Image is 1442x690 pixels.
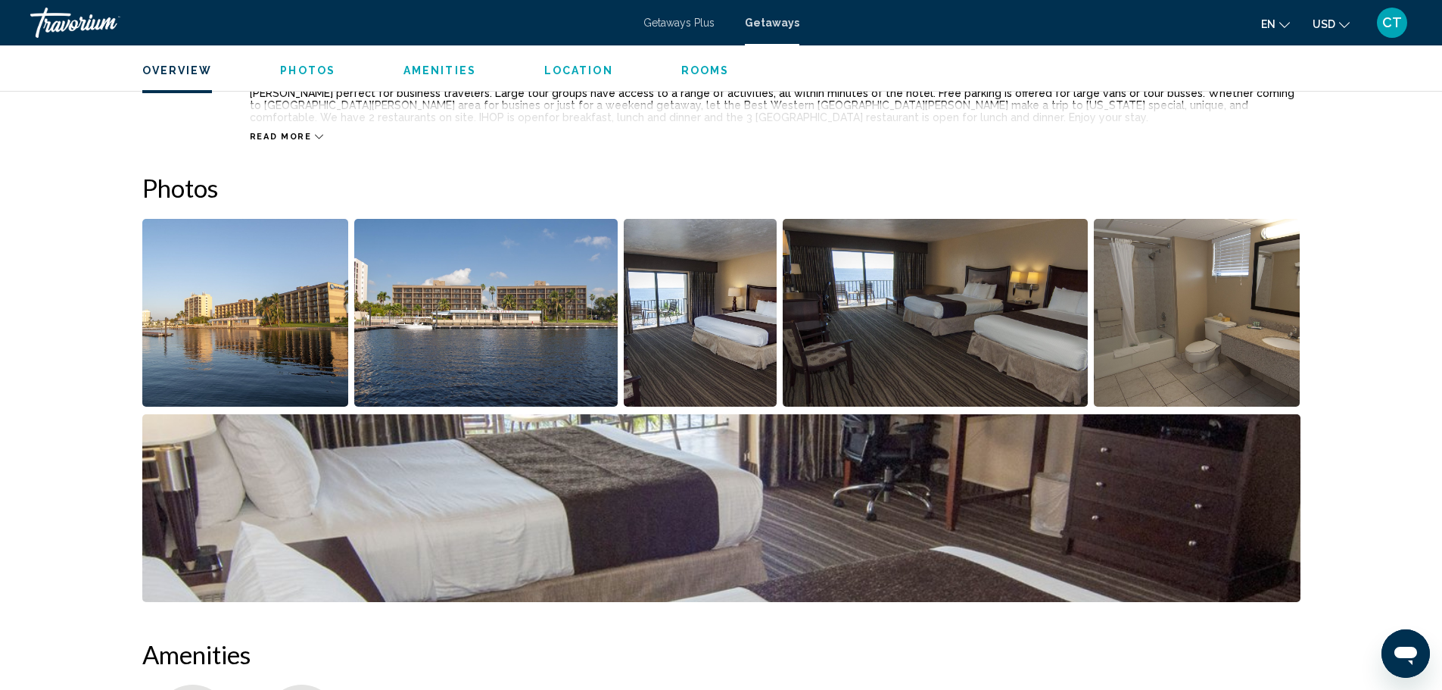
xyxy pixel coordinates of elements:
[403,64,476,77] button: Amenities
[142,218,349,407] button: Open full-screen image slider
[1094,218,1300,407] button: Open full-screen image slider
[1381,629,1430,678] iframe: Button to launch messaging window
[354,218,618,407] button: Open full-screen image slider
[643,17,715,29] a: Getaways Plus
[745,17,799,29] a: Getaways
[403,64,476,76] span: Amenities
[250,131,324,142] button: Read more
[250,75,1300,123] div: While relaxing by the heated pool, you may catch a glimpse of a dolphin or manatee swimming by. H...
[30,8,628,38] a: Travorium
[1372,7,1412,39] button: User Menu
[783,218,1088,407] button: Open full-screen image slider
[624,218,777,407] button: Open full-screen image slider
[544,64,613,76] span: Location
[142,173,1300,203] h2: Photos
[142,414,1300,603] button: Open full-screen image slider
[280,64,335,77] button: Photos
[1313,13,1350,35] button: Change currency
[250,132,312,142] span: Read more
[142,64,213,77] button: Overview
[1261,18,1275,30] span: en
[280,64,335,76] span: Photos
[681,64,730,76] span: Rooms
[1382,15,1402,30] span: CT
[1313,18,1335,30] span: USD
[544,64,613,77] button: Location
[142,64,213,76] span: Overview
[681,64,730,77] button: Rooms
[142,75,212,123] div: Description
[142,639,1300,670] h2: Amenities
[1261,13,1290,35] button: Change language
